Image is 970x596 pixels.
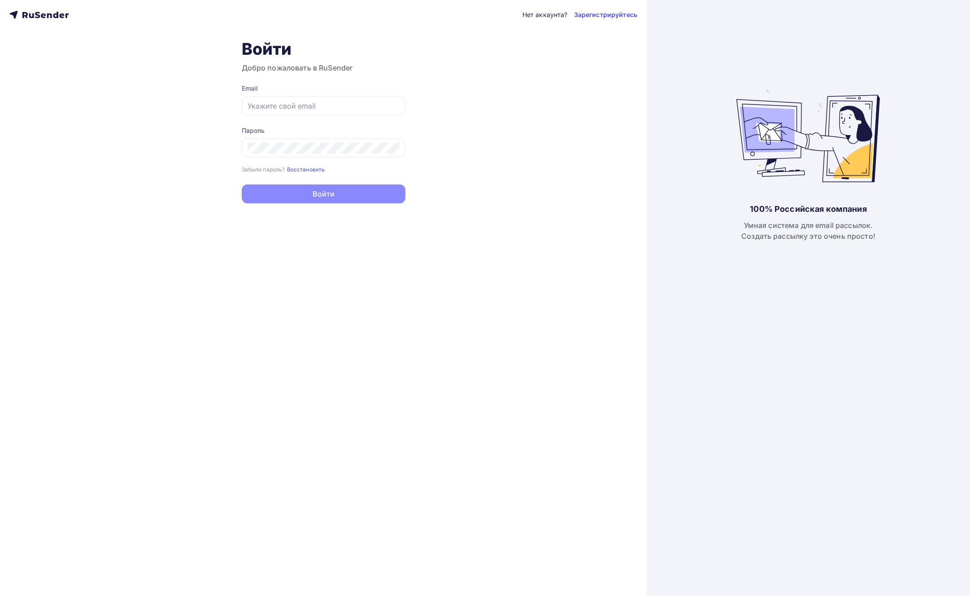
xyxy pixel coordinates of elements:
[522,10,568,19] div: Нет аккаунта?
[242,62,405,73] h3: Добро пожаловать в RuSender
[242,184,405,203] button: Войти
[750,204,866,215] div: 100% Российская компания
[287,165,325,173] a: Восстановить
[287,166,325,173] small: Восстановить
[248,101,400,111] input: Укажите свой email
[242,166,285,173] small: Забыли пароль?
[574,10,637,19] a: Зарегистрируйтесь
[242,84,405,93] div: Email
[242,39,405,59] h1: Войти
[741,220,875,241] div: Умная система для email рассылок. Создать рассылку это очень просто!
[242,126,405,135] div: Пароль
